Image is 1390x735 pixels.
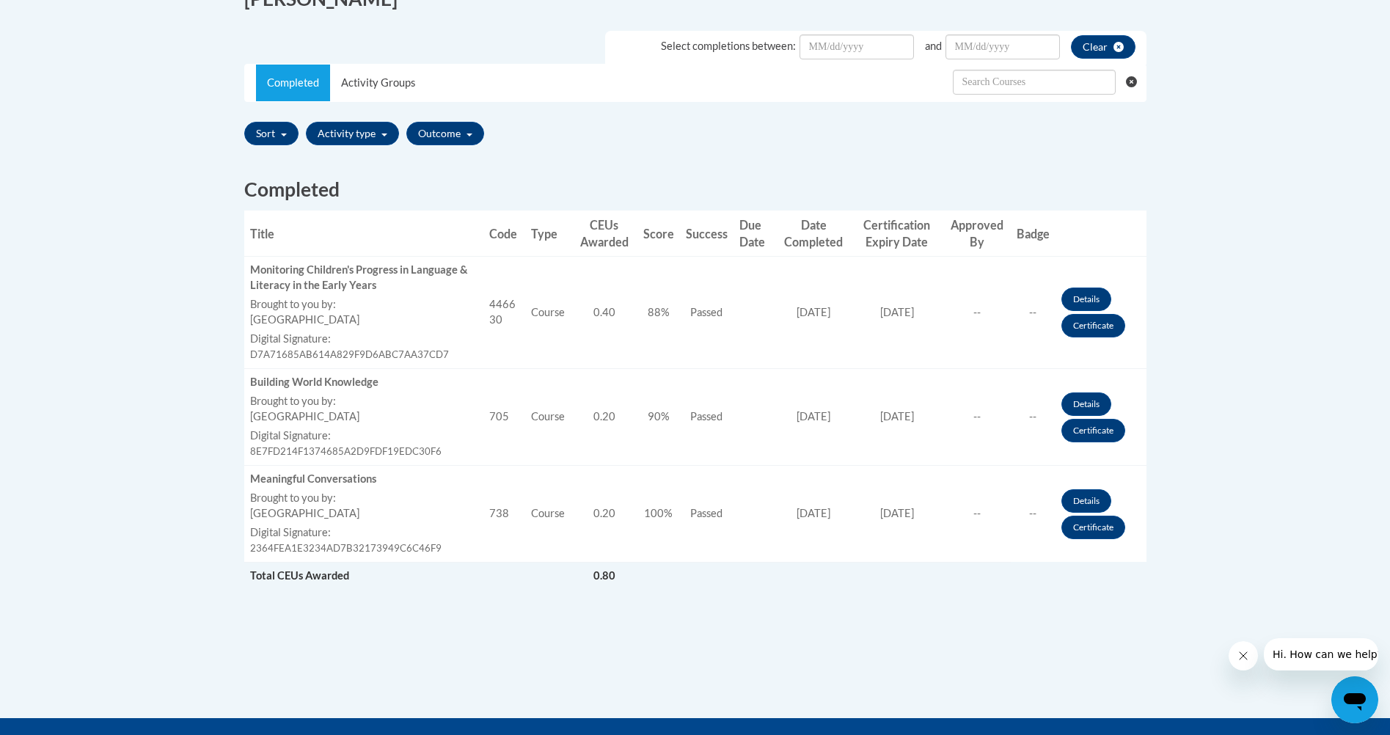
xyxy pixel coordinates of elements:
[1061,516,1125,539] a: Certificate
[250,375,478,390] div: Building World Knowledge
[943,465,1011,562] td: --
[943,257,1011,369] td: --
[880,507,914,519] span: [DATE]
[244,176,1146,203] h2: Completed
[880,410,914,423] span: [DATE]
[250,263,478,293] div: Monitoring Children's Progress in Language & Literacy in the Early Years
[1264,638,1378,670] iframe: Message from company
[953,70,1116,95] input: Search Withdrawn Transcripts
[1011,465,1056,562] td: --
[637,211,680,257] th: Score
[797,410,830,423] span: [DATE]
[250,313,359,326] span: [GEOGRAPHIC_DATA]
[571,211,637,257] th: CEUs Awarded
[250,394,478,409] label: Brought to you by:
[797,507,830,519] span: [DATE]
[250,428,478,444] label: Digital Signature:
[250,410,359,423] span: [GEOGRAPHIC_DATA]
[1229,641,1258,670] iframe: Close message
[525,369,571,466] td: Course
[250,297,478,312] label: Brought to you by:
[1056,211,1146,257] th: Actions
[250,445,442,457] span: 8E7FD214F1374685A2D9FDF19EDC30F6
[1011,369,1056,466] td: --
[648,410,670,423] span: 90%
[577,305,631,321] div: 0.40
[483,211,525,257] th: Code
[648,306,670,318] span: 88%
[9,10,119,22] span: Hi. How can we help?
[256,65,330,101] a: Completed
[250,525,478,541] label: Digital Signature:
[250,569,349,582] span: Total CEUs Awarded
[775,211,852,257] th: Date Completed
[525,465,571,562] td: Course
[250,472,478,487] div: Meaningful Conversations
[800,34,914,59] input: Date Input
[1011,211,1056,257] th: Badge
[250,491,478,506] label: Brought to you by:
[406,122,484,145] button: Outcome
[250,348,449,360] span: D7A71685AB614A829F9D6ABC7AA37CD7
[525,257,571,369] td: Course
[250,507,359,519] span: [GEOGRAPHIC_DATA]
[680,369,734,466] td: Passed
[1061,288,1111,311] a: Details button
[571,562,637,589] td: 0.80
[244,122,299,145] button: Sort
[1056,257,1146,369] td: Actions
[680,211,734,257] th: Success
[852,211,943,257] th: Certification Expiry Date
[797,306,830,318] span: [DATE]
[1071,35,1135,59] button: clear
[483,465,525,562] td: 738
[661,40,796,52] span: Select completions between:
[577,409,631,425] div: 0.20
[483,369,525,466] td: 705
[1056,465,1146,562] td: Actions
[577,506,631,522] div: 0.20
[680,465,734,562] td: Passed
[1061,489,1111,513] a: Details button
[330,65,426,101] a: Activity Groups
[734,211,776,257] th: Due Date
[525,211,571,257] th: Type
[943,562,1011,589] td: Actions
[1061,314,1125,337] a: Certificate
[1126,65,1146,100] button: Clear searching
[943,369,1011,466] td: --
[250,332,478,347] label: Digital Signature:
[1056,369,1146,466] td: Actions
[925,40,942,52] span: and
[244,211,484,257] th: Title
[1061,419,1125,442] a: Certificate
[250,542,442,554] span: 2364FEA1E3234AD7B32173949C6C46F9
[880,306,914,318] span: [DATE]
[943,211,1011,257] th: Approved By
[1011,257,1056,369] td: --
[483,257,525,369] td: 446630
[1061,392,1111,416] a: Details button
[644,507,673,519] span: 100%
[1331,676,1378,723] iframe: Button to launch messaging window
[680,257,734,369] td: Passed
[306,122,399,145] button: Activity type
[945,34,1060,59] input: Date Input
